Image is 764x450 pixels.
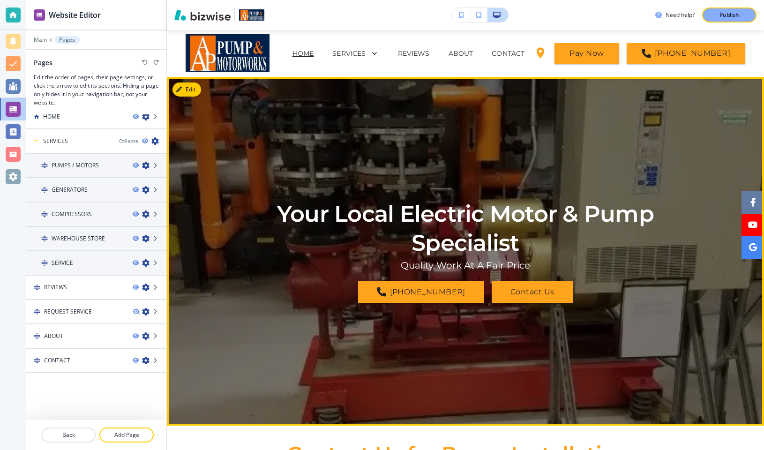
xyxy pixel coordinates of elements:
[26,349,166,373] div: DragCONTACT
[492,281,573,303] button: Contact Us
[34,357,40,364] img: Drag
[99,427,154,442] button: Add Page
[44,307,92,316] h4: REQUEST SERVICE
[332,49,366,59] p: SERVICES
[62,292,125,330] button: Messages
[125,292,187,330] button: Help
[34,9,45,21] img: editor icon
[398,49,430,59] p: REVIEWS
[54,36,80,44] button: Pages
[9,61,50,69] span: Editor Guide
[702,7,757,22] button: Publish
[52,210,92,218] h4: COMPRESSORS
[41,187,48,193] img: Drag
[41,235,48,242] img: Drag
[52,234,105,243] h4: WAREHOUSE STORE
[52,259,73,267] h4: SERVICE
[78,316,110,322] span: Messages
[7,26,181,44] input: Search for help
[148,316,165,322] span: Help
[255,199,676,258] h1: Your Local Electric Motor & Pump Specialist
[34,37,47,43] button: Main
[742,191,764,214] a: Social media link to facebook account
[52,186,88,194] h4: GENERATORS
[165,4,181,21] div: Close
[26,154,166,178] div: DragPUMPS / MOTORS
[34,308,40,315] img: Drag
[172,82,201,97] button: Edit
[666,11,695,19] h3: Need help?
[492,49,524,59] p: CONTACT
[42,431,95,439] p: Back
[26,202,166,227] div: DragCOMPRESSORS
[34,284,40,291] img: Drag
[43,137,68,145] h4: SERVICES
[41,162,48,169] img: Drag
[41,427,96,442] button: Back
[22,316,41,322] span: Home
[449,49,473,59] p: ABOUT
[26,300,166,324] div: DragREQUEST SERVICE
[34,58,52,67] h2: Pages
[41,211,48,217] img: Drag
[41,260,48,266] img: Drag
[79,71,105,79] span: redirect
[627,43,745,64] a: [PHONE_NUMBER]
[44,283,67,292] h4: REVIEWS
[82,5,107,21] h1: Help
[9,71,79,79] span: ... buttons, which will
[186,34,279,72] img: AAP Pump & Motorworks
[43,112,60,121] h4: HOME
[26,129,166,276] div: SERVICESCollapseDragPUMPS / MOTORSDragGENERATORSDragCOMPRESSORSDragWAREHOUSE STOREDragSERVICE
[401,259,531,271] h6: Quality Work At A Fair Price
[6,4,24,22] button: go back
[44,332,63,340] h4: ABOUT
[52,161,99,170] h4: PUMPS / MOTORS
[119,137,138,144] button: Collapse
[26,324,166,349] div: DragABOUT
[167,31,175,39] div: Clear
[100,431,153,439] p: Add Page
[554,43,619,64] a: Pay Now
[174,9,231,21] img: Bizwise Logo
[292,49,314,59] p: HOME
[26,227,166,251] div: DragWAREHOUSE STORE
[239,9,264,21] img: Your Logo
[719,11,739,19] p: Publish
[26,178,166,202] div: DragGENERATORS
[26,105,166,129] div: HOME
[26,251,166,276] div: DragSERVICE
[358,281,484,303] a: [PHONE_NUMBER]
[49,9,101,21] h2: Website Editor
[34,73,159,107] h3: Edit the order of pages, their page settings, or click the arrow to edit its sections. Hiding a p...
[44,356,70,365] h4: CONTACT
[59,37,75,43] p: Pages
[742,236,764,259] a: Social media link to google account
[742,214,764,236] a: Social media link to youtube account
[34,333,40,339] img: Drag
[26,276,166,300] div: DragREVIEWS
